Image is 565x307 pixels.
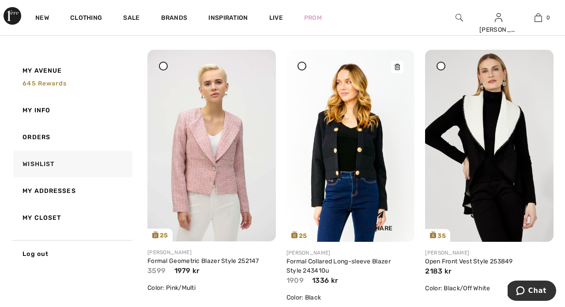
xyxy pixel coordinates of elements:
div: [PERSON_NAME] [479,25,518,34]
span: 1909 [286,276,304,285]
img: frank-lyman-jackets-blazers-black-off-white_253849_1_7d80_search.jpg [425,50,554,242]
a: Orders [11,124,132,151]
a: 0 [519,12,557,23]
a: My Info [11,97,132,124]
img: My Bag [535,12,542,23]
a: Formal Geometric Blazer Style 252147 [147,257,259,265]
span: 0 [546,14,550,22]
a: 25 [147,50,276,241]
a: 35 [425,50,554,242]
a: Prom [304,13,322,22]
a: Formal Collared Long-sleeve Blazer Style 243410u [286,258,391,274]
div: [PERSON_NAME] [425,249,554,257]
div: Color: Pink/Multi [147,283,276,292]
div: [PERSON_NAME] [286,249,415,257]
iframe: Opens a widget where you can chat to one of our agents [508,281,556,303]
a: My Closet [11,204,132,231]
a: Live [269,13,283,22]
div: [PERSON_NAME] [147,248,276,256]
span: 1336 kr [312,276,338,285]
a: Sign In [495,13,502,22]
span: Inspiration [208,14,248,23]
a: Open Front Vest Style 253849 [425,258,512,265]
span: 2183 kr [425,267,452,275]
a: New [35,14,49,23]
div: Color: Black/Off White [425,284,554,293]
a: My Addresses [11,178,132,204]
div: Share [356,204,408,235]
a: 25 [286,50,415,242]
a: Log out [11,240,132,267]
img: My Info [495,12,502,23]
span: 645 rewards [23,80,67,87]
a: Brands [161,14,188,23]
img: search the website [456,12,463,23]
span: My Avenue [23,66,62,75]
div: Color: Black [286,293,415,302]
img: frank-lyman-jackets-blazers-black_243410_3_ae6c_search.jpg [286,50,415,242]
a: Wishlist [11,151,132,178]
a: Clothing [70,14,102,23]
img: joseph-ribkoff-jackets-blazers-pink-multi_252147_3_47d8_search.jpg [147,50,276,241]
span: 3599 [147,266,166,275]
a: Sale [123,14,139,23]
span: 1979 kr [174,266,200,275]
img: 1ère Avenue [4,7,21,25]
